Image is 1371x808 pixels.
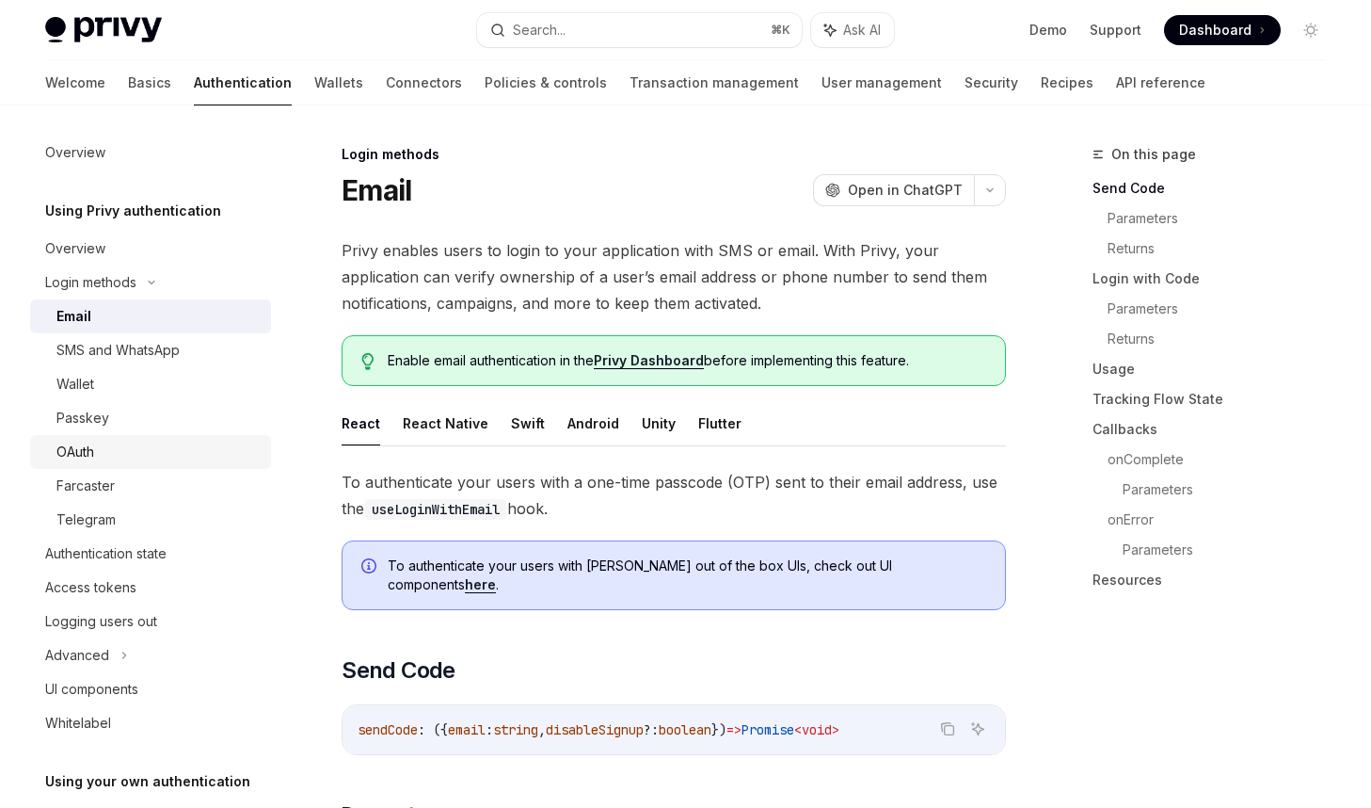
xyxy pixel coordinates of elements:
[45,271,136,294] div: Login methods
[1123,475,1341,505] a: Parameters
[1041,60,1093,105] a: Recipes
[45,678,138,701] div: UI components
[403,401,488,445] button: React Native
[493,721,538,738] span: string
[1092,565,1341,595] a: Resources
[1111,143,1196,166] span: On this page
[711,721,726,738] span: })
[567,401,619,445] button: Android
[802,721,832,738] span: void
[1108,444,1341,475] a: onComplete
[1108,234,1341,264] a: Returns
[477,13,802,47] button: Search...⌘K
[538,721,546,738] span: ,
[45,770,250,793] h5: Using your own authentication
[642,401,676,445] button: Unity
[848,181,963,200] span: Open in ChatGPT
[594,352,704,369] a: Privy Dashboard
[342,655,455,686] span: Send Code
[56,373,94,396] div: Wallet
[56,475,115,497] div: Farcaster
[56,441,94,463] div: OAuth
[45,542,167,565] div: Authentication state
[1116,60,1205,105] a: API reference
[630,60,799,105] a: Transaction management
[1123,535,1341,565] a: Parameters
[45,237,105,260] div: Overview
[1092,264,1341,294] a: Login with Code
[726,721,741,738] span: =>
[1108,294,1341,324] a: Parameters
[30,672,271,706] a: UI components
[30,367,271,401] a: Wallet
[342,145,1006,164] div: Login methods
[30,299,271,333] a: Email
[358,721,418,738] span: sendCode
[965,717,990,741] button: Ask AI
[511,401,545,445] button: Swift
[314,60,363,105] a: Wallets
[843,21,881,40] span: Ask AI
[30,435,271,469] a: OAuth
[1092,354,1341,384] a: Usage
[128,60,171,105] a: Basics
[45,60,105,105] a: Welcome
[194,60,292,105] a: Authentication
[964,60,1018,105] a: Security
[388,557,986,594] span: To authenticate your users with [PERSON_NAME] out of the box UIs, check out UI components .
[56,305,91,328] div: Email
[1029,21,1067,40] a: Demo
[771,23,790,38] span: ⌘ K
[30,706,271,740] a: Whitelabel
[794,721,802,738] span: <
[698,401,741,445] button: Flutter
[935,717,960,741] button: Copy the contents from the code block
[513,19,566,41] div: Search...
[30,571,271,605] a: Access tokens
[1108,324,1341,354] a: Returns
[1179,21,1251,40] span: Dashboard
[342,469,1006,522] span: To authenticate your users with a one-time passcode (OTP) sent to their email address, use the hook.
[1092,414,1341,444] a: Callbacks
[1108,203,1341,234] a: Parameters
[56,339,180,362] div: SMS and WhatsApp
[30,232,271,266] a: Overview
[1092,173,1341,203] a: Send Code
[342,237,1006,316] span: Privy enables users to login to your application with SMS or email. With Privy, your application ...
[361,353,375,370] svg: Tip
[30,333,271,367] a: SMS and WhatsApp
[56,509,116,531] div: Telegram
[448,721,486,738] span: email
[1090,21,1141,40] a: Support
[821,60,942,105] a: User management
[813,174,974,206] button: Open in ChatGPT
[659,721,711,738] span: boolean
[45,712,111,735] div: Whitelabel
[644,721,659,738] span: ?:
[45,610,157,633] div: Logging users out
[418,721,448,738] span: : ({
[342,401,380,445] button: React
[30,605,271,638] a: Logging users out
[811,13,894,47] button: Ask AI
[1092,384,1341,414] a: Tracking Flow State
[546,721,644,738] span: disableSignup
[832,721,839,738] span: >
[56,407,109,429] div: Passkey
[45,200,221,222] h5: Using Privy authentication
[1296,15,1326,45] button: Toggle dark mode
[45,576,136,599] div: Access tokens
[465,576,496,593] a: here
[45,644,109,667] div: Advanced
[386,60,462,105] a: Connectors
[1108,505,1341,535] a: onError
[342,173,411,207] h1: Email
[30,136,271,170] a: Overview
[1164,15,1281,45] a: Dashboard
[30,503,271,537] a: Telegram
[30,469,271,503] a: Farcaster
[364,499,507,520] code: useLoginWithEmail
[485,60,607,105] a: Policies & controls
[361,558,380,577] svg: Info
[486,721,493,738] span: :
